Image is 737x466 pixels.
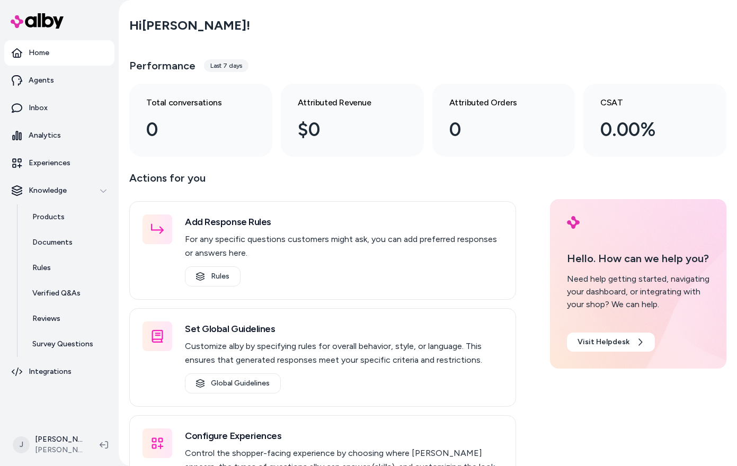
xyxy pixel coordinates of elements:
h3: Attributed Revenue [298,96,390,109]
h3: Attributed Orders [449,96,541,109]
a: Integrations [4,359,114,384]
p: Survey Questions [32,339,93,349]
p: Agents [29,75,54,86]
p: For any specific questions customers might ask, you can add preferred responses or answers here. [185,232,503,260]
button: J[PERSON_NAME][PERSON_NAME] [6,428,91,462]
p: Documents [32,237,73,248]
p: Experiences [29,158,70,168]
a: Attributed Orders 0 [432,84,575,157]
a: Analytics [4,123,114,148]
div: 0 [146,115,238,144]
a: Global Guidelines [185,373,281,393]
h2: Hi [PERSON_NAME] ! [129,17,250,33]
a: Inbox [4,95,114,121]
p: Verified Q&As [32,288,81,299]
p: Analytics [29,130,61,141]
button: Knowledge [4,178,114,203]
h3: Add Response Rules [185,214,503,229]
img: alby Logo [567,216,580,229]
p: Hello. How can we help you? [567,250,709,266]
a: Documents [22,230,114,255]
div: 0.00% [600,115,692,144]
p: Knowledge [29,185,67,196]
p: Actions for you [129,169,516,195]
a: Reviews [22,306,114,331]
p: Home [29,48,49,58]
span: J [13,436,30,453]
a: Rules [22,255,114,281]
div: $0 [298,115,390,144]
img: alby Logo [11,13,64,29]
h3: CSAT [600,96,692,109]
div: 0 [449,115,541,144]
a: Survey Questions [22,331,114,357]
a: Products [22,204,114,230]
a: Visit Helpdesk [567,333,655,352]
a: Agents [4,68,114,93]
span: [PERSON_NAME] [35,445,83,455]
p: Inbox [29,103,48,113]
p: Products [32,212,65,222]
a: Attributed Revenue $0 [281,84,424,157]
div: Last 7 days [204,59,248,72]
h3: Total conversations [146,96,238,109]
p: Rules [32,263,51,273]
h3: Performance [129,58,196,73]
div: Need help getting started, navigating your dashboard, or integrating with your shop? We can help. [567,273,709,311]
h3: Set Global Guidelines [185,321,503,336]
a: CSAT 0.00% [583,84,726,157]
a: Home [4,40,114,66]
a: Experiences [4,150,114,176]
a: Rules [185,266,241,286]
a: Verified Q&As [22,281,114,306]
a: Total conversations 0 [129,84,272,157]
p: Reviews [32,313,60,324]
p: Integrations [29,366,72,377]
p: Customize alby by specifying rules for overall behavior, style, or language. This ensures that ge... [185,339,503,367]
p: [PERSON_NAME] [35,434,83,445]
h3: Configure Experiences [185,428,503,443]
